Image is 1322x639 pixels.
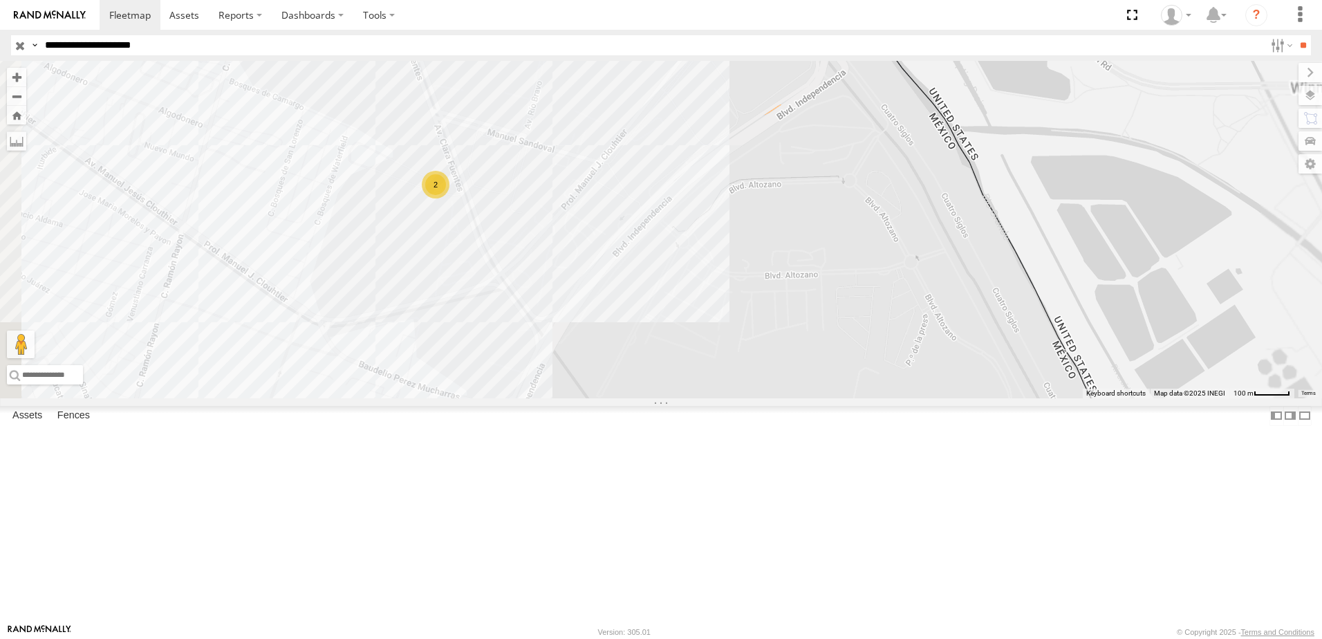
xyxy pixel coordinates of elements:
[1269,406,1283,426] label: Dock Summary Table to the Left
[598,628,651,636] div: Version: 305.01
[6,406,49,425] label: Assets
[14,10,86,20] img: rand-logo.svg
[7,106,26,124] button: Zoom Home
[7,86,26,106] button: Zoom out
[7,331,35,358] button: Drag Pegman onto the map to open Street View
[1156,5,1196,26] div: omar hernandez
[1154,389,1225,397] span: Map data ©2025 INEGI
[1265,35,1295,55] label: Search Filter Options
[1301,391,1316,396] a: Terms
[1086,389,1146,398] button: Keyboard shortcuts
[1233,389,1254,397] span: 100 m
[1298,406,1312,426] label: Hide Summary Table
[1241,628,1314,636] a: Terms and Conditions
[29,35,40,55] label: Search Query
[1298,154,1322,174] label: Map Settings
[1283,406,1297,426] label: Dock Summary Table to the Right
[7,68,26,86] button: Zoom in
[1245,4,1267,26] i: ?
[7,131,26,151] label: Measure
[50,406,97,425] label: Fences
[422,171,449,198] div: 2
[1229,389,1294,398] button: Map Scale: 100 m per 49 pixels
[1177,628,1314,636] div: © Copyright 2025 -
[8,625,71,639] a: Visit our Website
